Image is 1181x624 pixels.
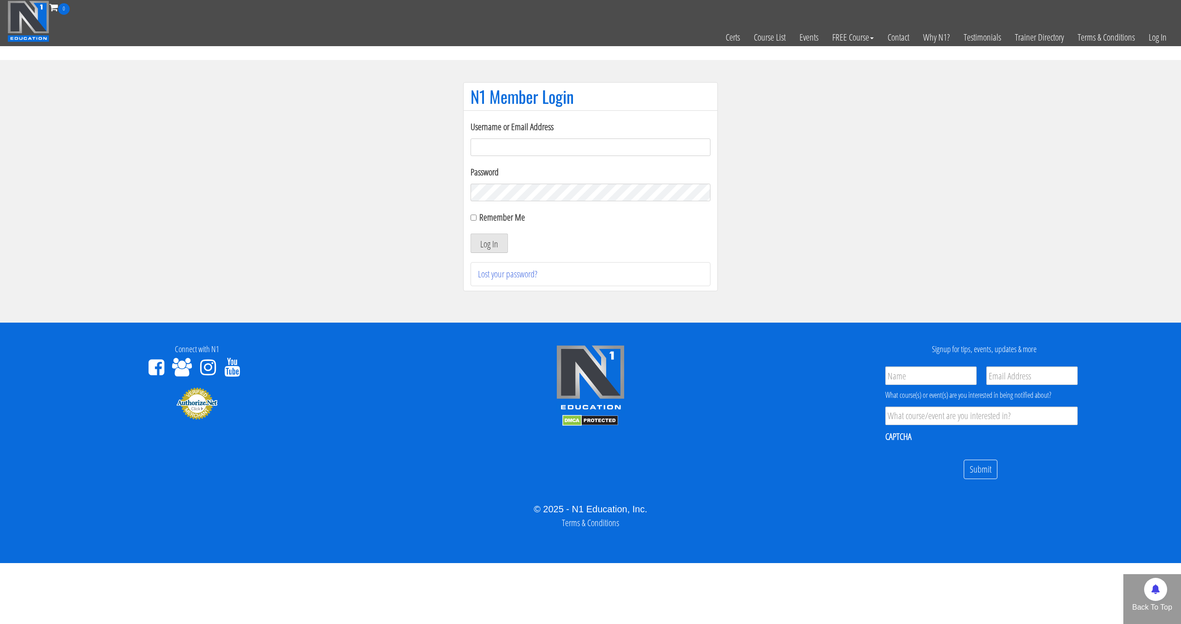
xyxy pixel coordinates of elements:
[556,345,625,413] img: n1-edu-logo
[957,15,1008,60] a: Testimonials
[562,516,619,529] a: Terms & Conditions
[479,211,525,223] label: Remember Me
[881,15,916,60] a: Contact
[7,345,387,354] h4: Connect with N1
[916,15,957,60] a: Why N1?
[986,366,1078,385] input: Email Address
[794,345,1174,354] h4: Signup for tips, events, updates & more
[471,234,508,253] button: Log In
[964,460,997,480] input: Submit
[478,268,537,280] a: Lost your password?
[7,502,1174,516] div: © 2025 - N1 Education, Inc.
[825,15,881,60] a: FREE Course
[58,3,70,15] span: 0
[562,415,618,426] img: DMCA.com Protection Status
[471,120,710,134] label: Username or Email Address
[49,1,70,13] a: 0
[793,15,825,60] a: Events
[1142,15,1174,60] a: Log In
[471,165,710,179] label: Password
[1071,15,1142,60] a: Terms & Conditions
[885,390,1078,401] div: What course(s) or event(s) are you interested in being notified about?
[885,366,977,385] input: Name
[747,15,793,60] a: Course List
[176,387,218,420] img: Authorize.Net Merchant - Click to Verify
[1008,15,1071,60] a: Trainer Directory
[471,87,710,106] h1: N1 Member Login
[885,431,912,443] label: CAPTCHA
[885,407,1078,425] input: What course/event are you interested in?
[1123,602,1181,613] p: Back To Top
[719,15,747,60] a: Certs
[7,0,49,42] img: n1-education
